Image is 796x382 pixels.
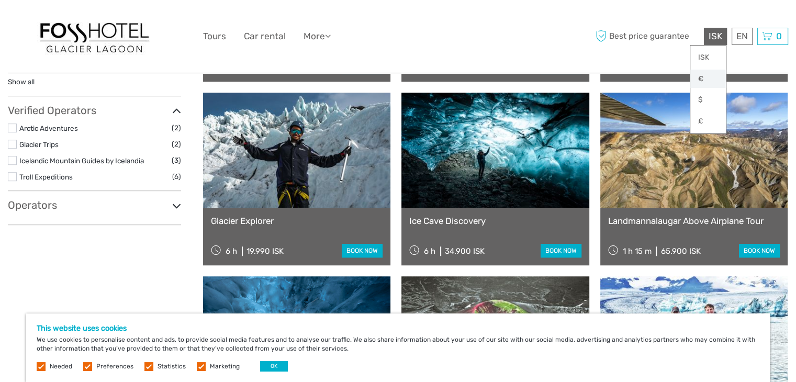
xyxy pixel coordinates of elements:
[226,246,237,256] span: 6 h
[8,77,35,86] a: Show all
[342,244,383,257] a: book now
[158,362,186,371] label: Statistics
[732,28,753,45] div: EN
[15,18,118,27] p: We're away right now. Please check back later!
[739,244,780,257] a: book now
[19,124,78,132] a: Arctic Adventures
[260,361,288,372] button: OK
[409,216,581,226] a: Ice Cave Discovery
[8,104,181,117] h3: Verified Operators
[172,138,181,150] span: (2)
[211,216,383,226] a: Glacier Explorer
[660,246,700,256] div: 65.900 ISK
[445,246,485,256] div: 34.900 ISK
[96,362,133,371] label: Preferences
[8,199,181,211] h3: Operators
[690,48,726,67] a: ISK
[246,246,284,256] div: 19.990 ISK
[593,28,701,45] span: Best price guarantee
[424,246,435,256] span: 6 h
[172,154,181,166] span: (3)
[26,313,770,382] div: We use cookies to personalise content and ads, to provide social media features and to analyse ou...
[50,362,72,371] label: Needed
[775,31,783,41] span: 0
[19,156,144,165] a: Icelandic Mountain Guides by Icelandia
[172,122,181,134] span: (2)
[709,31,722,41] span: ISK
[19,140,59,149] a: Glacier Trips
[690,112,726,131] a: £
[120,16,133,29] button: Open LiveChat chat widget
[172,171,181,183] span: (6)
[608,216,780,226] a: Landmannalaugar Above Airplane Tour
[203,29,226,44] a: Tours
[244,29,286,44] a: Car rental
[690,91,726,109] a: $
[622,246,651,256] span: 1 h 15 m
[37,324,759,333] h5: This website uses cookies
[37,18,152,55] img: 1303-6910c56d-1cb8-4c54-b886-5f11292459f5_logo_big.jpg
[304,29,331,44] a: More
[210,362,240,371] label: Marketing
[541,244,581,257] a: book now
[19,173,73,181] a: Troll Expeditions
[690,70,726,88] a: €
